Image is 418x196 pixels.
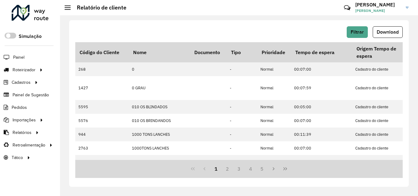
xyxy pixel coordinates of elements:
[257,141,291,155] td: Normal
[222,163,233,175] button: 2
[352,42,413,62] th: Origem Tempo de espera
[377,29,399,35] span: Download
[13,54,24,61] span: Painel
[291,42,352,62] th: Tempo de espera
[351,29,364,35] span: Filtrar
[13,67,35,73] span: Roteirizador
[227,141,257,155] td: -
[12,154,23,161] span: Tático
[257,100,291,114] td: Normal
[13,142,45,148] span: Retroalimentação
[257,76,291,100] td: Normal
[75,100,129,114] td: 5595
[227,62,257,76] td: -
[291,114,352,128] td: 00:07:00
[190,42,227,62] th: Documento
[227,128,257,141] td: -
[352,100,413,114] td: Cadastro do cliente
[347,26,368,38] button: Filtrar
[227,155,257,169] td: -
[291,155,352,169] td: 00:00:00
[129,114,190,128] td: 010 OS BRINDANDOS
[227,100,257,114] td: -
[355,2,401,8] h3: [PERSON_NAME]
[129,141,190,155] td: 1000TONS LANCHES
[75,114,129,128] td: 5576
[257,128,291,141] td: Normal
[352,141,413,155] td: Cadastro do cliente
[245,163,256,175] button: 4
[13,117,36,123] span: Importações
[12,104,27,111] span: Pedidos
[279,163,291,175] button: Last Page
[129,62,190,76] td: 0
[257,114,291,128] td: Normal
[129,128,190,141] td: 1000 TONS LANCHES
[129,76,190,100] td: 0 GRAU
[75,76,129,100] td: 1427
[257,62,291,76] td: Normal
[291,100,352,114] td: 00:05:00
[355,8,401,13] span: [PERSON_NAME]
[227,42,257,62] th: Tipo
[352,155,413,169] td: Cadastro do cliente
[13,129,32,136] span: Relatórios
[227,76,257,100] td: -
[352,128,413,141] td: Cadastro do cliente
[129,100,190,114] td: 010 OS BLINDADOS
[75,155,129,169] td: 3649
[75,42,129,62] th: Código do Cliente
[257,155,291,169] td: Normal
[75,62,129,76] td: 268
[129,155,190,169] td: 101GRAU
[257,42,291,62] th: Prioridade
[352,114,413,128] td: Cadastro do cliente
[291,76,352,100] td: 00:07:59
[210,163,222,175] button: 1
[71,4,126,11] h2: Relatório de cliente
[256,163,268,175] button: 5
[13,92,49,98] span: Painel de Sugestão
[291,128,352,141] td: 00:11:39
[341,1,354,14] a: Contato Rápido
[19,33,42,40] label: Simulação
[129,42,190,62] th: Nome
[352,76,413,100] td: Cadastro do cliente
[373,26,403,38] button: Download
[233,163,245,175] button: 3
[12,79,31,86] span: Cadastros
[291,141,352,155] td: 00:07:00
[75,128,129,141] td: 944
[227,114,257,128] td: -
[268,163,279,175] button: Next Page
[352,62,413,76] td: Cadastro do cliente
[291,62,352,76] td: 00:07:00
[75,141,129,155] td: 2763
